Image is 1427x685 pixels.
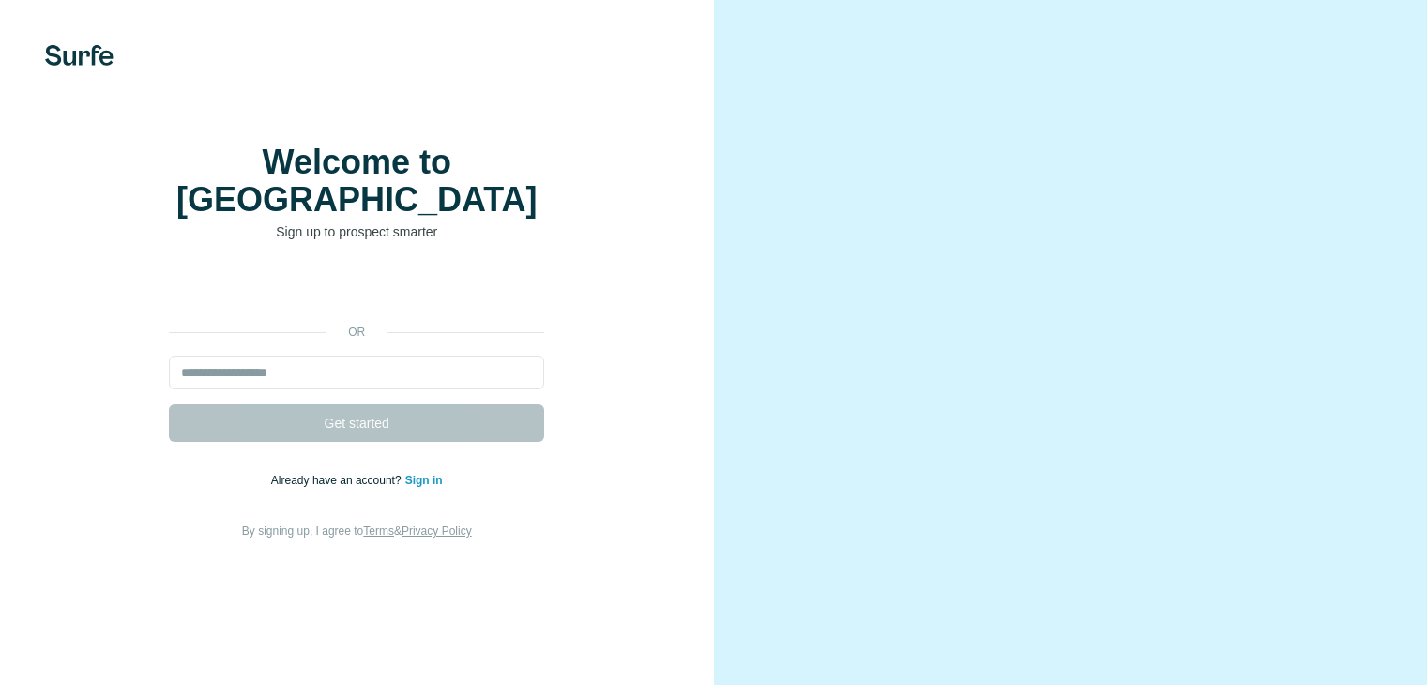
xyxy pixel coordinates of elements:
[405,474,443,487] a: Sign in
[45,45,114,66] img: Surfe's logo
[363,525,394,538] a: Terms
[271,474,405,487] span: Already have an account?
[326,324,387,341] p: or
[159,269,554,311] iframe: Sign in with Google Button
[169,144,544,219] h1: Welcome to [GEOGRAPHIC_DATA]
[402,525,472,538] a: Privacy Policy
[169,222,544,241] p: Sign up to prospect smarter
[242,525,472,538] span: By signing up, I agree to &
